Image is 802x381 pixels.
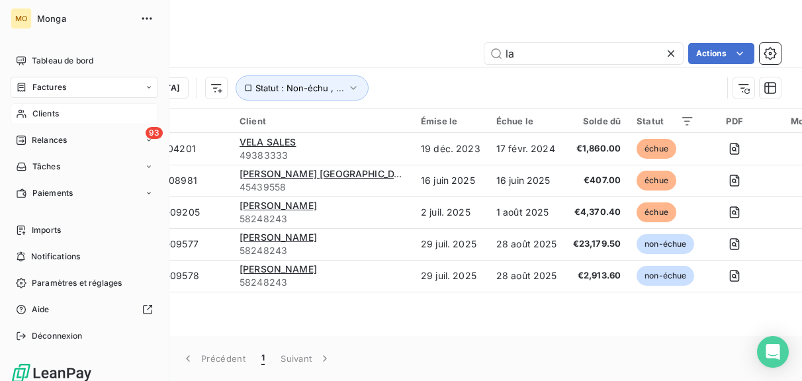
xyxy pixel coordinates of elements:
[255,83,344,93] span: Statut : Non-échu , ...
[637,116,694,126] div: Statut
[413,133,488,165] td: 19 déc. 2023
[32,304,50,316] span: Aide
[757,336,789,368] div: Open Intercom Messenger
[11,299,158,320] a: Aide
[32,161,60,173] span: Tâches
[488,228,565,260] td: 28 août 2025
[11,183,158,204] a: Paiements
[637,266,694,286] span: non-échue
[413,165,488,196] td: 16 juin 2025
[413,260,488,292] td: 29 juil. 2025
[11,273,158,294] a: Paramètres et réglages
[261,352,265,365] span: 1
[11,77,158,98] a: Factures
[637,234,694,254] span: non-échue
[488,165,565,196] td: 16 juin 2025
[11,103,158,124] a: Clients
[573,174,621,187] span: €407.00
[11,220,158,241] a: Imports
[240,168,416,179] span: [PERSON_NAME] [GEOGRAPHIC_DATA]
[637,139,676,159] span: échue
[573,142,621,155] span: €1,860.00
[32,81,66,93] span: Factures
[32,330,83,342] span: Déconnexion
[240,212,405,226] span: 58248243
[573,269,621,282] span: €2,913.60
[688,43,754,64] button: Actions
[240,232,317,243] span: [PERSON_NAME]
[32,224,61,236] span: Imports
[32,108,59,120] span: Clients
[637,171,676,190] span: échue
[484,43,683,64] input: Rechercher
[573,237,621,251] span: €23,179.50
[488,196,565,228] td: 1 août 2025
[32,277,122,289] span: Paramètres et réglages
[11,130,158,151] a: 93Relances
[488,260,565,292] td: 28 août 2025
[240,263,317,275] span: [PERSON_NAME]
[173,345,253,372] button: Précédent
[573,116,621,126] div: Solde dû
[253,345,273,372] button: 1
[240,116,405,126] div: Client
[413,228,488,260] td: 29 juil. 2025
[32,187,73,199] span: Paiements
[11,50,158,71] a: Tableau de bord
[496,116,557,126] div: Échue le
[32,55,93,67] span: Tableau de bord
[11,156,158,177] a: Tâches
[236,75,369,101] button: Statut : Non-échu , ...
[37,13,132,24] span: Monga
[637,202,676,222] span: échue
[146,127,163,139] span: 93
[240,181,405,194] span: 45439558
[488,133,565,165] td: 17 févr. 2024
[273,345,339,372] button: Suivant
[11,8,32,29] div: MO
[32,134,67,146] span: Relances
[240,244,405,257] span: 58248243
[240,276,405,289] span: 58248243
[421,116,480,126] div: Émise le
[710,116,758,126] div: PDF
[573,206,621,219] span: €4,370.40
[31,251,80,263] span: Notifications
[240,149,405,162] span: 49383333
[240,200,317,211] span: [PERSON_NAME]
[413,196,488,228] td: 2 juil. 2025
[240,136,296,148] span: VELA SALES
